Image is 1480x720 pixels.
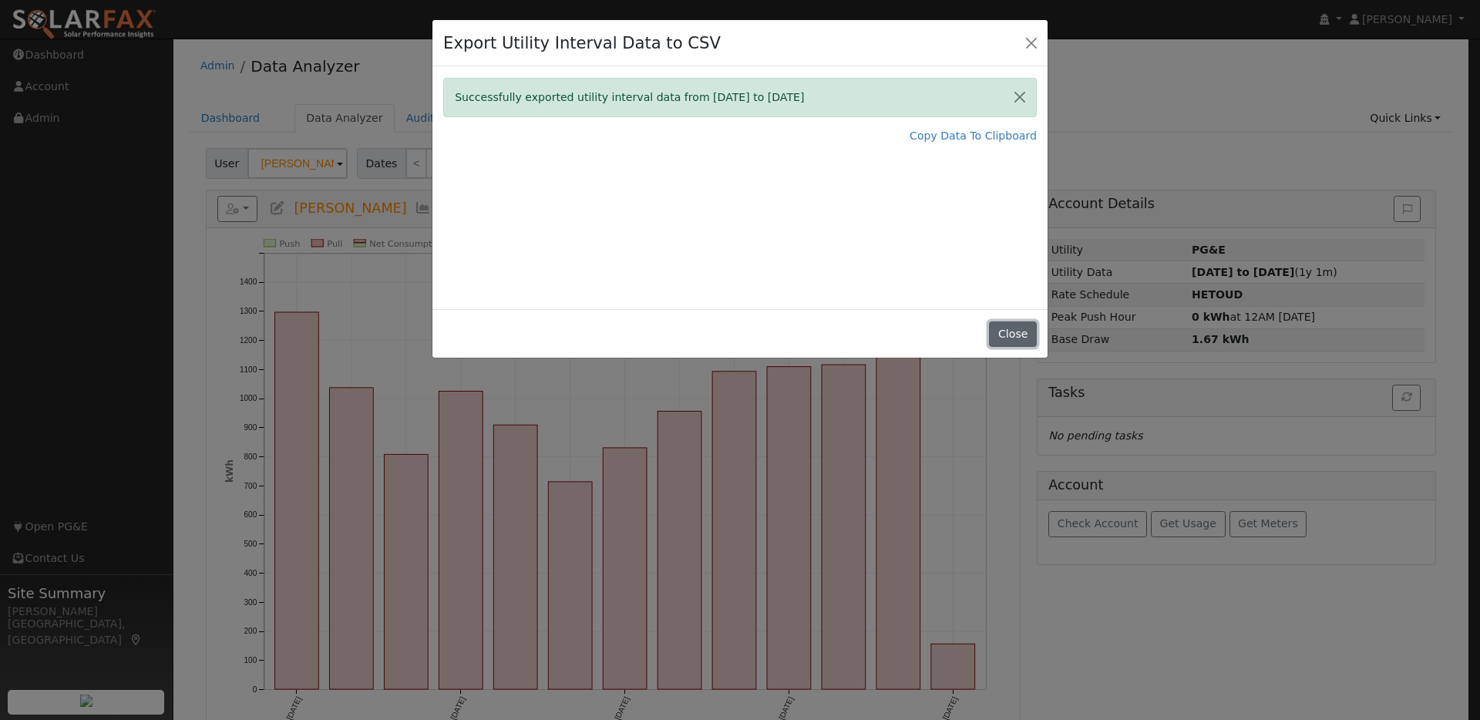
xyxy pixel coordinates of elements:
button: Close [989,321,1036,348]
div: Successfully exported utility interval data from [DATE] to [DATE] [443,78,1037,117]
button: Close [1004,79,1036,116]
a: Copy Data To Clipboard [910,128,1037,144]
button: Close [1021,32,1042,53]
h4: Export Utility Interval Data to CSV [443,31,721,56]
